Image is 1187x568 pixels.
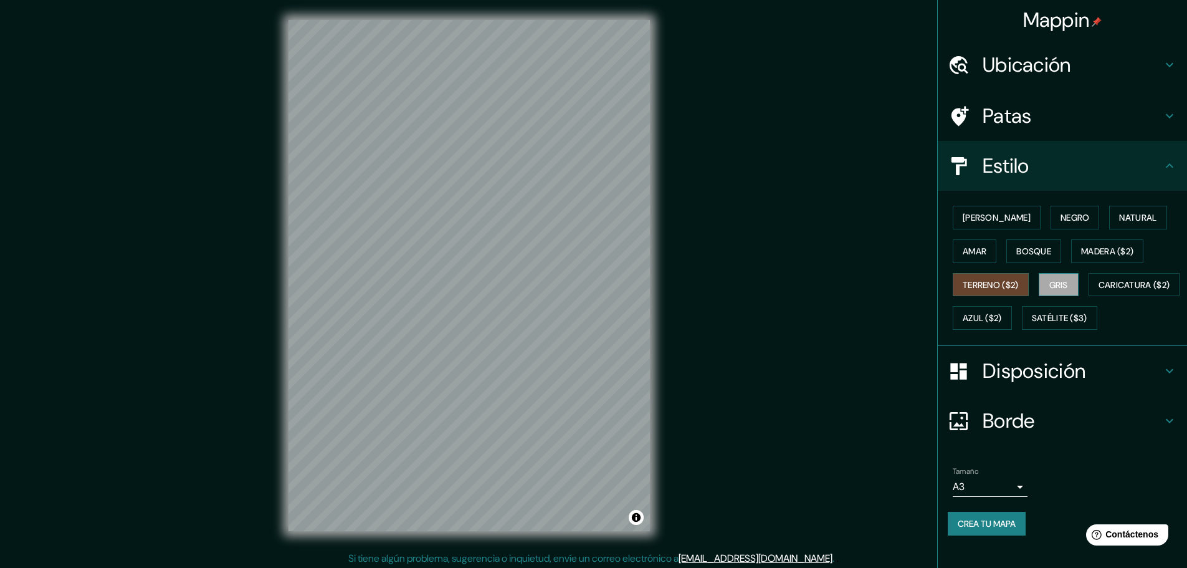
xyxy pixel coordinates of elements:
div: Borde [938,396,1187,446]
button: Terreno ($2) [953,273,1029,297]
a: [EMAIL_ADDRESS][DOMAIN_NAME] [679,552,832,565]
font: . [836,551,839,565]
div: A3 [953,477,1027,497]
button: Gris [1039,273,1079,297]
font: Si tiene algún problema, sugerencia o inquietud, envíe un correo electrónico a [348,552,679,565]
font: Amar [963,246,986,257]
font: Crea tu mapa [958,518,1016,529]
font: Patas [983,103,1032,129]
button: Madera ($2) [1071,239,1143,263]
font: Negro [1061,212,1090,223]
font: Estilo [983,153,1029,179]
font: Borde [983,408,1035,434]
iframe: Lanzador de widgets de ayuda [1076,519,1173,554]
font: Natural [1119,212,1156,223]
font: [PERSON_NAME] [963,212,1031,223]
font: Mappin [1023,7,1090,33]
font: A3 [953,480,965,493]
font: . [834,551,836,565]
font: Azul ($2) [963,313,1002,324]
button: Bosque [1006,239,1061,263]
div: Estilo [938,141,1187,191]
button: Activar o desactivar atribución [629,510,644,525]
button: Negro [1051,206,1100,229]
img: pin-icon.png [1092,17,1102,27]
button: Natural [1109,206,1166,229]
font: Gris [1049,279,1068,291]
font: Ubicación [983,52,1071,78]
div: Patas [938,91,1187,141]
button: Amar [953,239,996,263]
button: Azul ($2) [953,306,1012,330]
font: Terreno ($2) [963,279,1019,291]
font: Madera ($2) [1081,246,1133,257]
font: Disposición [983,358,1085,384]
div: Ubicación [938,40,1187,90]
font: Tamaño [953,466,978,476]
button: [PERSON_NAME] [953,206,1041,229]
font: Satélite ($3) [1032,313,1087,324]
font: . [832,552,834,565]
canvas: Mapa [288,20,650,531]
font: Caricatura ($2) [1099,279,1170,291]
button: Caricatura ($2) [1089,273,1180,297]
font: Bosque [1016,246,1051,257]
button: Crea tu mapa [948,512,1026,536]
button: Satélite ($3) [1022,306,1097,330]
div: Disposición [938,346,1187,396]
